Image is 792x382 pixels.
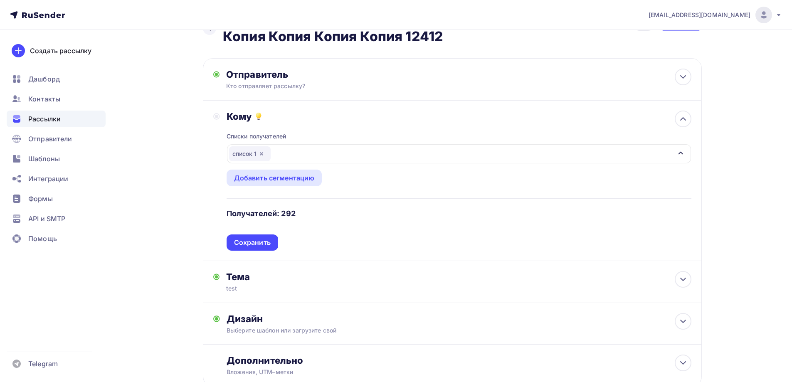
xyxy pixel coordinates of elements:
a: Рассылки [7,111,106,127]
div: Тема [226,271,390,283]
span: Telegram [28,359,58,369]
span: [EMAIL_ADDRESS][DOMAIN_NAME] [649,11,750,19]
span: Формы [28,194,53,204]
a: Контакты [7,91,106,107]
div: Отправитель [226,69,406,80]
span: Дашборд [28,74,60,84]
div: Списки получателей [227,132,286,140]
div: Добавить сегментацию [234,173,315,183]
div: Вложения, UTM–метки [227,368,645,376]
div: test [226,284,374,293]
div: Выберите шаблон или загрузите свой [227,326,645,335]
span: Контакты [28,94,60,104]
div: Создать рассылку [30,46,91,56]
div: Кто отправляет рассылку? [226,82,388,90]
div: Дизайн [227,313,691,325]
div: Дополнительно [227,355,691,366]
h4: Получателей: 292 [227,209,296,219]
a: Дашборд [7,71,106,87]
span: API и SMTP [28,214,65,224]
a: Шаблоны [7,150,106,167]
div: Сохранить [234,238,271,247]
span: Отправители [28,134,72,144]
div: Кому [227,111,691,122]
span: Шаблоны [28,154,60,164]
span: Помощь [28,234,57,244]
a: Формы [7,190,106,207]
a: [EMAIL_ADDRESS][DOMAIN_NAME] [649,7,782,23]
span: Рассылки [28,114,61,124]
a: Отправители [7,131,106,147]
span: Интеграции [28,174,68,184]
div: список 1 [229,146,271,161]
button: список 1 [227,144,691,164]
